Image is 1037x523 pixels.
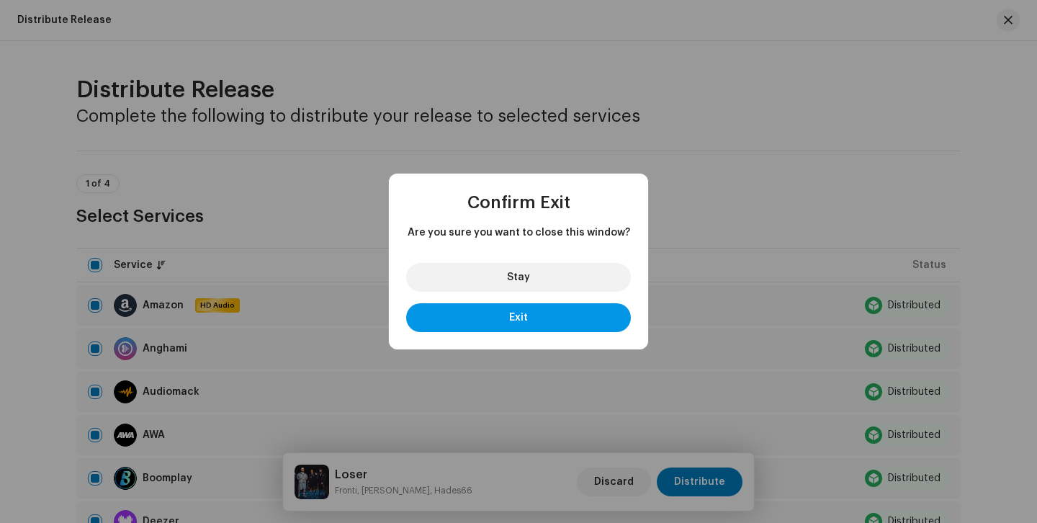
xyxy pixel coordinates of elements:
button: Stay [406,263,631,292]
span: Stay [507,272,530,282]
button: Exit [406,303,631,332]
span: Are you sure you want to close this window? [406,225,631,240]
span: Exit [509,313,528,323]
span: Confirm Exit [467,194,570,211]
